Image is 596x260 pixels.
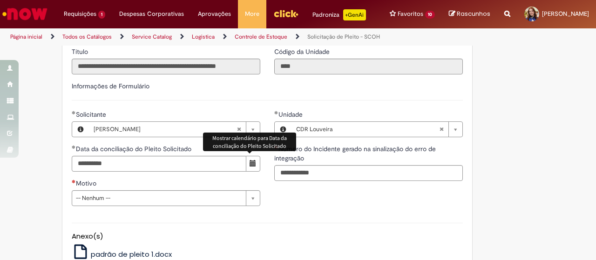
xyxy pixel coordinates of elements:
[7,28,390,46] ul: Trilhas de página
[72,47,90,56] span: Somente leitura - Título
[291,122,462,137] a: CDR LouveiraLimpar campo Unidade
[89,122,260,137] a: [PERSON_NAME]Limpar campo Solicitante
[72,47,90,56] label: Somente leitura - Título
[278,110,305,119] span: Necessários - Unidade
[203,133,296,151] div: Mostrar calendário para Data da conciliação do Pleito Solicitado
[449,10,490,19] a: Rascunhos
[198,9,231,19] span: Aprovações
[245,9,259,19] span: More
[273,7,298,20] img: click_logo_yellow_360x200.png
[275,122,291,137] button: Unidade, Visualizar este registro CDR Louveira
[307,33,380,40] a: Solicitação de Pleito - SCOH
[76,191,241,206] span: -- Nenhum --
[274,47,332,56] span: Somente leitura - Código da Unidade
[72,180,76,183] span: Necessários
[72,59,260,74] input: Título
[76,110,108,119] span: Necessários - Solicitante
[62,33,112,40] a: Todos os Catálogos
[296,122,439,137] span: CDR Louveira
[72,156,246,172] input: Data da conciliação do Pleito Solicitado 28 August 2025 Thursday
[72,145,76,149] span: Obrigatório Preenchido
[274,145,436,162] span: Número do Incidente gerado na sinalização do erro de integração
[72,111,76,114] span: Obrigatório Preenchido
[91,249,172,259] span: padrão de pleito 1.docx
[425,11,435,19] span: 10
[119,9,184,19] span: Despesas Corporativas
[10,33,42,40] a: Página inicial
[76,145,193,153] span: Data da conciliação do Pleito Solicitado
[98,11,105,19] span: 1
[274,59,463,74] input: Código da Unidade
[398,9,423,19] span: Favoritos
[246,156,260,172] button: Mostrar calendário para Data da conciliação do Pleito Solicitado
[457,9,490,18] span: Rascunhos
[274,47,332,56] label: Somente leitura - Código da Unidade
[72,249,172,259] a: padrão de pleito 1.docx
[274,111,278,114] span: Obrigatório Preenchido
[542,10,589,18] span: [PERSON_NAME]
[72,233,463,240] h5: Anexo(s)
[94,122,237,137] span: [PERSON_NAME]
[343,9,366,20] p: +GenAi
[76,179,98,187] span: Motivo
[64,9,96,19] span: Requisições
[274,165,463,181] input: Número do Incidente gerado na sinalização do erro de integração
[312,9,366,20] div: Padroniza
[72,82,149,90] label: Informações de Formulário
[232,122,246,137] abbr: Limpar campo Solicitante
[132,33,172,40] a: Service Catalog
[434,122,448,137] abbr: Limpar campo Unidade
[1,5,49,23] img: ServiceNow
[235,33,287,40] a: Controle de Estoque
[72,122,89,137] button: Solicitante, Visualizar este registro Julia Meneses Mendes Ambrosio
[192,33,215,40] a: Logistica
